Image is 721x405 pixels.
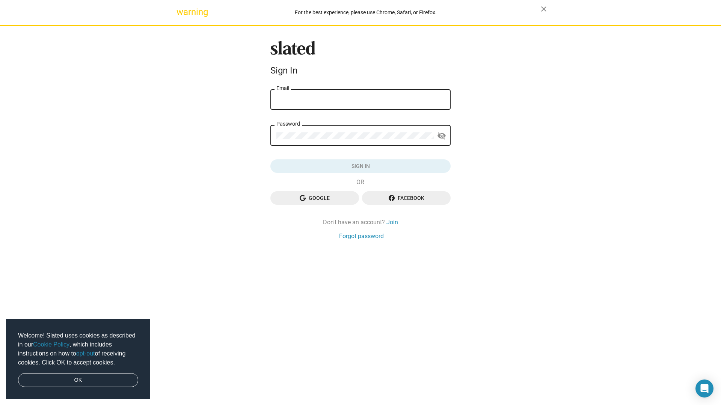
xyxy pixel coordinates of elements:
a: dismiss cookie message [18,373,138,387]
a: Join [386,218,398,226]
mat-icon: warning [176,7,186,16]
a: opt-out [76,350,95,357]
button: Facebook [362,191,451,205]
button: Google [270,191,359,205]
span: Google [276,191,353,205]
mat-icon: close [539,4,548,13]
span: Welcome! Slated uses cookies as described in our , which includes instructions on how to of recei... [18,331,138,367]
button: Show password [434,129,449,144]
div: For the best experience, please use Chrome, Safari, or Firefox. [191,7,541,18]
sl-branding: Sign In [270,41,451,79]
mat-icon: visibility_off [437,130,446,142]
span: Facebook [368,191,445,205]
div: cookieconsent [6,319,150,399]
div: Don't have an account? [270,218,451,226]
a: Forgot password [339,232,384,240]
a: Cookie Policy [33,341,69,348]
div: Open Intercom Messenger [695,379,713,397]
div: Sign In [270,65,451,76]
